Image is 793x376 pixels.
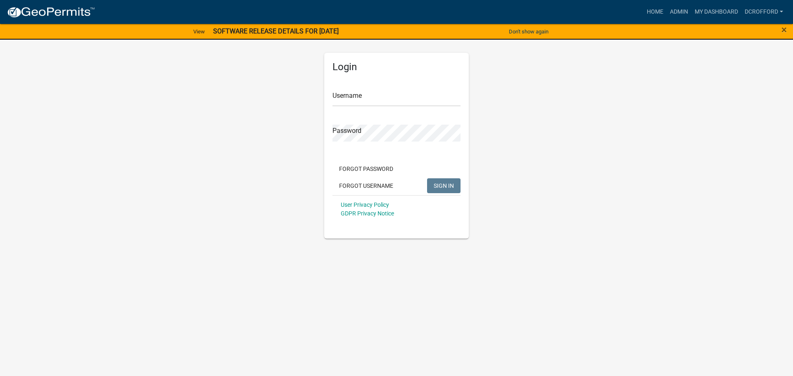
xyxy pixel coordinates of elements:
button: Forgot Password [332,161,400,176]
h5: Login [332,61,461,73]
span: SIGN IN [434,182,454,189]
a: View [190,25,208,38]
button: Don't show again [506,25,552,38]
a: GDPR Privacy Notice [341,210,394,217]
a: My Dashboard [691,4,741,20]
a: Home [643,4,667,20]
a: Admin [667,4,691,20]
a: dcrofford [741,4,786,20]
a: User Privacy Policy [341,201,389,208]
button: Forgot Username [332,178,400,193]
button: SIGN IN [427,178,461,193]
button: Close [781,25,787,35]
strong: SOFTWARE RELEASE DETAILS FOR [DATE] [213,27,339,35]
span: × [781,24,787,35]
